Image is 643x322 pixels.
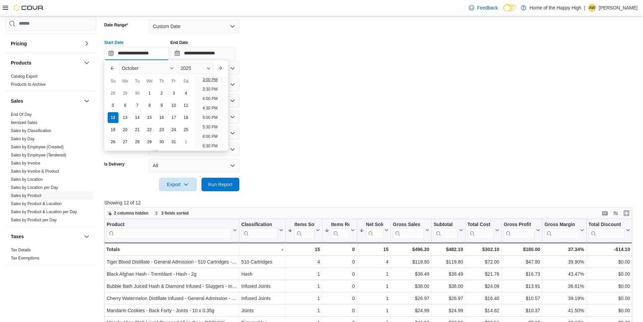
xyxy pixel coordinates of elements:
[504,258,540,266] div: $47.80
[359,282,389,290] div: 1
[11,169,59,174] a: Sales by Invoice & Product
[241,270,283,278] div: Hash
[11,160,40,166] span: Sales by Invoice
[156,88,167,99] div: day-2
[11,153,66,157] a: Sales by Employee (Tendered)
[467,294,499,302] div: $16.40
[393,221,424,239] div: Gross Sales
[467,221,494,228] div: Total Cost
[324,294,355,302] div: 0
[230,66,235,71] button: Open list of options
[11,128,51,133] a: Sales by Classification
[200,132,220,141] li: 6:00 PM
[230,82,235,87] button: Open list of options
[83,232,91,241] button: Taxes
[107,221,237,239] button: Product
[215,63,225,74] button: Next month
[544,221,579,228] div: Gross Margin
[393,258,429,266] div: $119.80
[104,199,638,206] p: Showing 12 of 12
[288,245,320,253] div: 15
[504,282,540,290] div: $13.91
[359,245,389,253] div: 15
[393,306,429,315] div: $24.99
[11,185,58,190] span: Sales by Location per Day
[107,221,232,239] div: Product
[434,221,463,239] button: Subtotal
[359,294,389,302] div: 1
[294,221,315,239] div: Items Sold
[181,100,191,111] div: day-11
[11,74,37,79] a: Catalog Export
[144,88,155,99] div: day-1
[331,221,349,228] div: Items Ref
[11,136,35,142] span: Sales by Day
[181,76,191,86] div: Sa
[5,246,96,265] div: Taxes
[544,282,584,290] div: 36.61%
[241,306,283,315] div: Joints
[200,123,220,131] li: 5:30 PM
[161,210,189,216] span: 3 fields sorted
[195,76,225,148] ul: Time
[163,178,193,191] span: Export
[11,177,43,182] a: Sales by Location
[156,76,167,86] div: Th
[434,306,463,315] div: $24.99
[144,76,155,86] div: We
[107,87,192,148] div: October, 2025
[152,209,191,217] button: 3 fields sorted
[11,59,31,66] h3: Products
[530,4,581,12] p: Home of the Happy High
[11,247,31,253] span: Tax Details
[230,114,235,120] button: Open list of options
[14,4,44,11] img: Cova
[324,221,355,239] button: Items Ref
[149,159,239,172] button: All
[466,1,500,15] a: Feedback
[156,137,167,147] div: day-30
[366,221,383,228] div: Net Sold
[168,124,179,135] div: day-24
[588,270,630,278] div: $0.00
[119,63,177,74] div: Button. Open the month selector. October is currently selected.
[11,217,57,223] span: Sales by Product per Day
[168,100,179,111] div: day-10
[156,112,167,123] div: day-16
[11,209,77,214] a: Sales by Product & Location per Day
[11,177,43,182] span: Sales by Location
[241,221,278,228] div: Classification
[83,97,91,105] button: Sales
[149,20,239,33] button: Custom Date
[588,258,630,266] div: $0.00
[11,152,66,158] span: Sales by Employee (Tendered)
[107,306,237,315] div: Mandarin Cookies - Back Forty - Joints - 10 x 0.35g
[467,270,499,278] div: $21.76
[200,76,220,84] li: 3:00 PM
[170,47,235,60] input: Press the down key to open a popover containing a calendar.
[504,221,535,239] div: Gross Profit
[588,282,630,290] div: $0.00
[467,282,499,290] div: $24.09
[170,40,188,45] label: End Date
[11,59,81,66] button: Products
[230,98,235,103] button: Open list of options
[108,88,118,99] div: day-28
[144,137,155,147] div: day-29
[122,66,139,71] span: October
[159,178,197,191] button: Export
[5,110,96,227] div: Sales
[104,47,169,60] input: Press the down key to enter a popover containing a calendar. Press the escape key to close the po...
[331,221,349,239] div: Items Ref
[181,112,191,123] div: day-18
[393,294,429,302] div: $26.97
[588,306,630,315] div: $0.00
[120,137,131,147] div: day-27
[288,221,320,239] button: Items Sold
[104,22,128,28] label: Date Range
[168,88,179,99] div: day-3
[294,221,315,228] div: Items Sold
[544,306,584,315] div: 41.50%
[359,270,389,278] div: 1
